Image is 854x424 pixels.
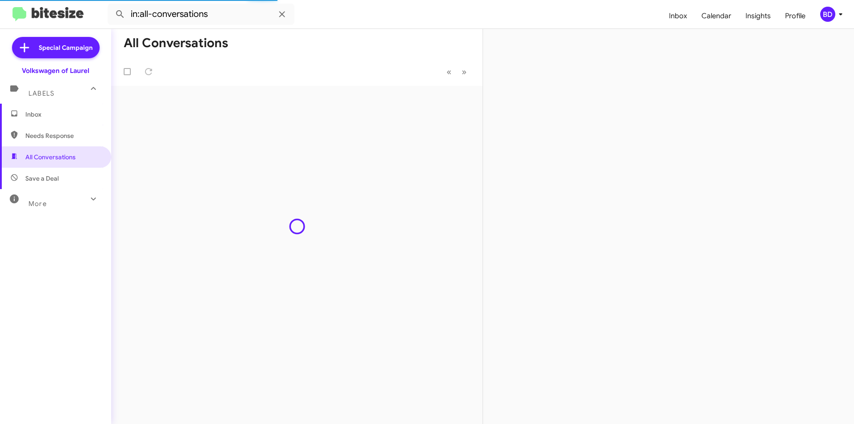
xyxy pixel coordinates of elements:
span: Special Campaign [39,43,93,52]
div: Volkswagen of Laurel [22,66,89,75]
div: BD [820,7,835,22]
a: Profile [778,3,813,29]
a: Special Campaign [12,37,100,58]
button: Next [456,63,472,81]
a: Inbox [662,3,694,29]
span: More [28,200,47,208]
a: Insights [738,3,778,29]
input: Search [108,4,294,25]
span: Needs Response [25,131,101,140]
nav: Page navigation example [442,63,472,81]
h1: All Conversations [124,36,228,50]
span: » [462,66,467,77]
span: Labels [28,89,54,97]
span: « [447,66,451,77]
span: Inbox [25,110,101,119]
span: All Conversations [25,153,76,162]
button: Previous [441,63,457,81]
a: Calendar [694,3,738,29]
button: BD [813,7,844,22]
span: Save a Deal [25,174,59,183]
